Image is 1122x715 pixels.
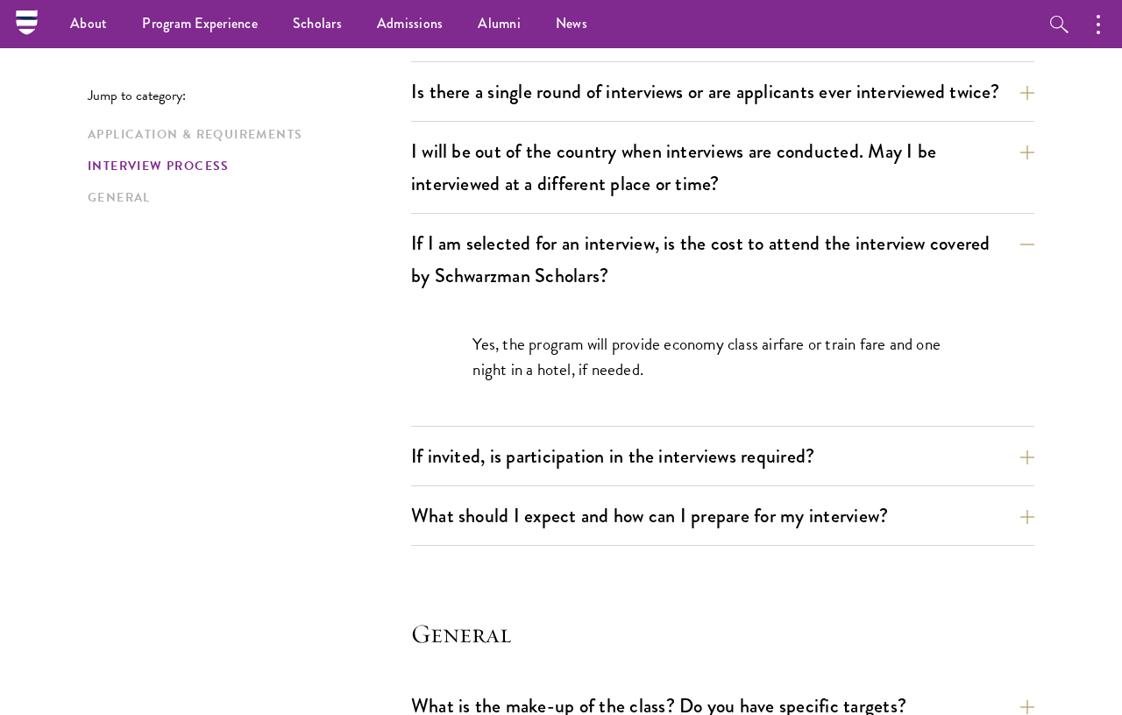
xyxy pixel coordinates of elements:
p: Yes, the program will provide economy class airfare or train fare and one night in a hotel, if ne... [472,331,972,382]
button: If I am selected for an interview, is the cost to attend the interview covered by Schwarzman Scho... [411,223,1034,295]
a: Interview Process [88,157,401,175]
h4: General [411,616,1034,651]
p: Jump to category: [88,88,411,103]
button: I will be out of the country when interviews are conducted. May I be interviewed at a different p... [411,131,1034,203]
button: What should I expect and how can I prepare for my interview? [411,496,1034,535]
button: If invited, is participation in the interviews required? [411,436,1034,476]
a: Application & Requirements [88,125,401,144]
a: General [88,188,401,207]
button: Is there a single round of interviews or are applicants ever interviewed twice? [411,72,1034,111]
